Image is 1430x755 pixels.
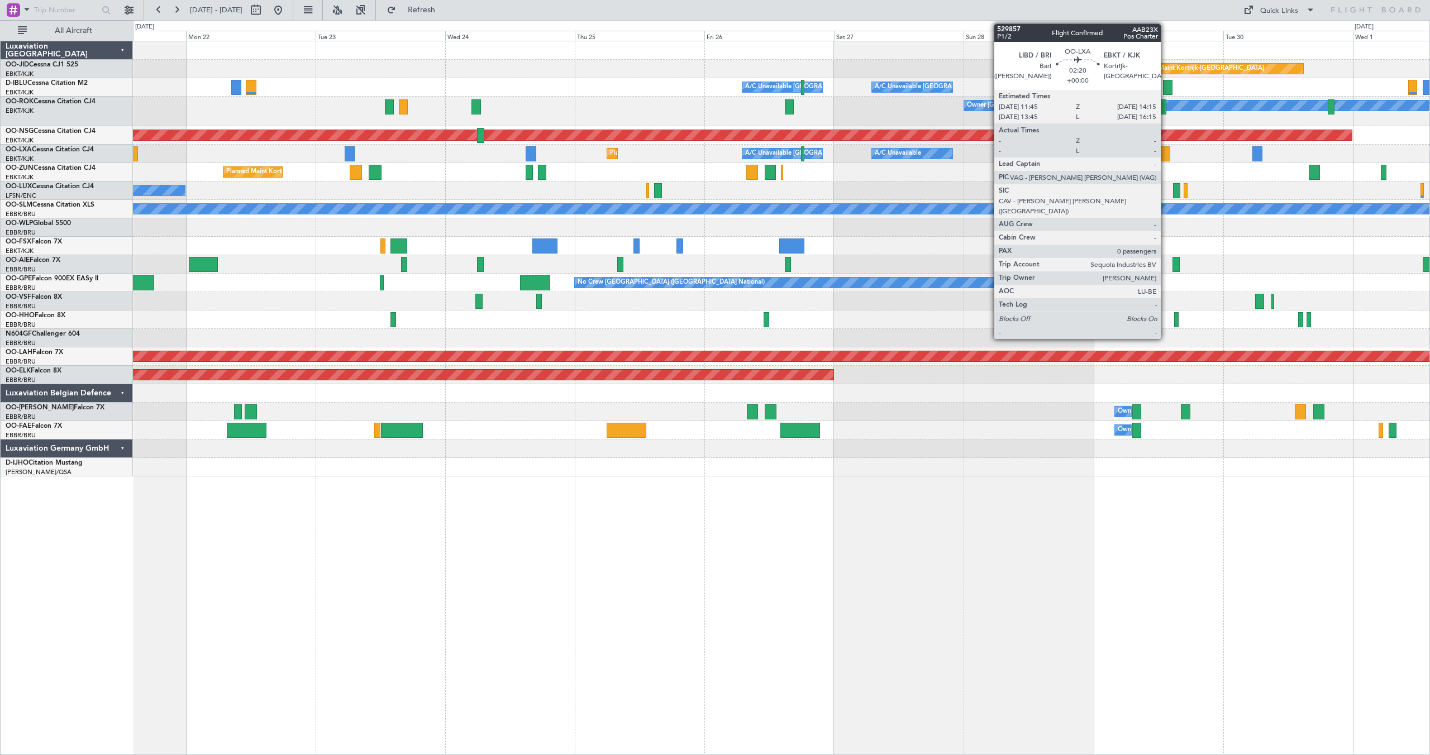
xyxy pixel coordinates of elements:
[6,349,63,356] a: OO-LAHFalcon 7X
[875,79,1053,95] div: A/C Unavailable [GEOGRAPHIC_DATA]-[GEOGRAPHIC_DATA]
[6,460,28,466] span: D-IJHO
[6,247,34,255] a: EBKT/KJK
[745,79,953,95] div: A/C Unavailable [GEOGRAPHIC_DATA] ([GEOGRAPHIC_DATA] National)
[6,331,80,337] a: N604GFChallenger 604
[6,331,32,337] span: N604GF
[226,164,356,180] div: Planned Maint Kortrijk-[GEOGRAPHIC_DATA]
[6,228,36,237] a: EBBR/BRU
[1355,22,1374,32] div: [DATE]
[6,173,34,181] a: EBKT/KJK
[6,460,83,466] a: D-IJHOCitation Mustang
[6,192,36,200] a: LFSN/ENC
[6,70,34,78] a: EBKT/KJK
[12,22,121,40] button: All Aircraft
[6,128,96,135] a: OO-NSGCessna Citation CJ4
[6,423,31,429] span: OO-FAE
[6,98,96,105] a: OO-ROKCessna Citation CJ4
[6,165,96,171] a: OO-ZUNCessna Citation CJ4
[6,376,36,384] a: EBBR/BRU
[6,146,94,153] a: OO-LXACessna Citation CJ4
[6,98,34,105] span: OO-ROK
[6,339,36,347] a: EBBR/BRU
[6,349,32,356] span: OO-LAH
[6,294,62,300] a: OO-VSFFalcon 8X
[6,107,34,115] a: EBKT/KJK
[6,210,36,218] a: EBBR/BRU
[6,61,29,68] span: OO-JID
[6,284,36,292] a: EBBR/BRU
[745,145,953,162] div: A/C Unavailable [GEOGRAPHIC_DATA] ([GEOGRAPHIC_DATA] National)
[6,238,62,245] a: OO-FSXFalcon 7X
[6,165,34,171] span: OO-ZUN
[6,404,104,411] a: OO-[PERSON_NAME]Falcon 7X
[6,80,88,87] a: D-IBLUCessna Citation M2
[6,146,32,153] span: OO-LXA
[135,22,154,32] div: [DATE]
[575,31,704,41] div: Thu 25
[6,220,33,227] span: OO-WLP
[186,31,316,41] div: Mon 22
[6,423,62,429] a: OO-FAEFalcon 7X
[6,468,71,476] a: [PERSON_NAME]/QSA
[29,27,118,35] span: All Aircraft
[6,265,36,274] a: EBBR/BRU
[610,145,740,162] div: Planned Maint Kortrijk-[GEOGRAPHIC_DATA]
[6,357,36,366] a: EBBR/BRU
[190,5,242,15] span: [DATE] - [DATE]
[6,367,31,374] span: OO-ELK
[1260,6,1298,17] div: Quick Links
[6,431,36,439] a: EBBR/BRU
[1238,1,1321,19] button: Quick Links
[1223,31,1353,41] div: Tue 30
[834,31,964,41] div: Sat 27
[1094,31,1223,41] div: Mon 29
[398,6,445,14] span: Refresh
[967,97,1118,114] div: Owner [GEOGRAPHIC_DATA]-[GEOGRAPHIC_DATA]
[6,312,65,319] a: OO-HHOFalcon 8X
[6,257,60,264] a: OO-AIEFalcon 7X
[6,257,30,264] span: OO-AIE
[6,367,61,374] a: OO-ELKFalcon 8X
[316,31,445,41] div: Tue 23
[6,61,78,68] a: OO-JIDCessna CJ1 525
[6,238,31,245] span: OO-FSX
[445,31,575,41] div: Wed 24
[6,88,34,97] a: EBKT/KJK
[6,294,31,300] span: OO-VSF
[704,31,834,41] div: Fri 26
[6,136,34,145] a: EBKT/KJK
[6,183,32,190] span: OO-LUX
[964,31,1093,41] div: Sun 28
[6,413,36,421] a: EBBR/BRU
[1118,422,1194,438] div: Owner Melsbroek Air Base
[6,80,27,87] span: D-IBLU
[875,145,921,162] div: A/C Unavailable
[34,2,98,18] input: Trip Number
[6,128,34,135] span: OO-NSG
[6,302,36,310] a: EBBR/BRU
[6,275,32,282] span: OO-GPE
[382,1,449,19] button: Refresh
[6,275,98,282] a: OO-GPEFalcon 900EX EASy II
[6,321,36,329] a: EBBR/BRU
[6,183,94,190] a: OO-LUXCessna Citation CJ4
[1134,60,1264,77] div: Planned Maint Kortrijk-[GEOGRAPHIC_DATA]
[1118,403,1194,420] div: Owner Melsbroek Air Base
[6,202,94,208] a: OO-SLMCessna Citation XLS
[6,202,32,208] span: OO-SLM
[6,312,35,319] span: OO-HHO
[6,404,74,411] span: OO-[PERSON_NAME]
[578,274,765,291] div: No Crew [GEOGRAPHIC_DATA] ([GEOGRAPHIC_DATA] National)
[6,220,71,227] a: OO-WLPGlobal 5500
[6,155,34,163] a: EBKT/KJK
